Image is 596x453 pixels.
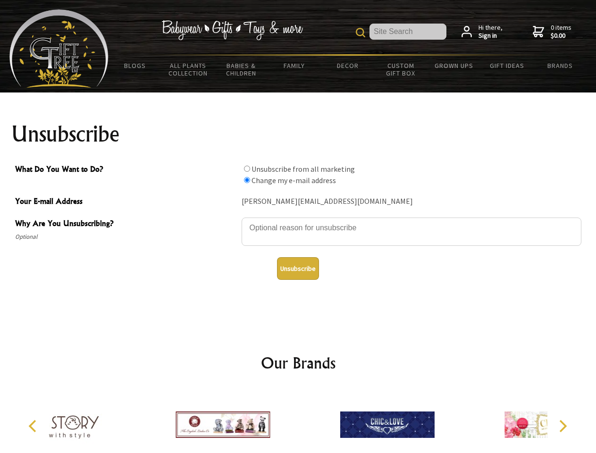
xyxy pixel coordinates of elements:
[244,177,250,183] input: What Do You Want to Do?
[242,218,581,246] textarea: Why Are You Unsubscribing?
[268,56,321,75] a: Family
[252,176,336,185] label: Change my e-mail address
[244,166,250,172] input: What Do You Want to Do?
[551,23,571,40] span: 0 items
[162,56,215,83] a: All Plants Collection
[109,56,162,75] a: BLOGS
[374,56,428,83] a: Custom Gift Box
[277,257,319,280] button: Unsubscribe
[15,218,237,231] span: Why Are You Unsubscribing?
[552,416,573,436] button: Next
[9,9,109,88] img: Babyware - Gifts - Toys and more...
[462,24,503,40] a: Hi there,Sign in
[534,56,587,75] a: Brands
[551,32,571,40] strong: $0.00
[24,416,44,436] button: Previous
[252,164,355,174] label: Unsubscribe from all marketing
[356,28,365,37] img: product search
[321,56,374,75] a: Decor
[11,123,585,145] h1: Unsubscribe
[15,163,237,177] span: What Do You Want to Do?
[369,24,446,40] input: Site Search
[478,24,503,40] span: Hi there,
[533,24,571,40] a: 0 items$0.00
[19,352,578,374] h2: Our Brands
[478,32,503,40] strong: Sign in
[215,56,268,83] a: Babies & Children
[15,195,237,209] span: Your E-mail Address
[15,231,237,243] span: Optional
[242,194,581,209] div: [PERSON_NAME][EMAIL_ADDRESS][DOMAIN_NAME]
[427,56,480,75] a: Grown Ups
[480,56,534,75] a: Gift Ideas
[161,20,303,40] img: Babywear - Gifts - Toys & more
